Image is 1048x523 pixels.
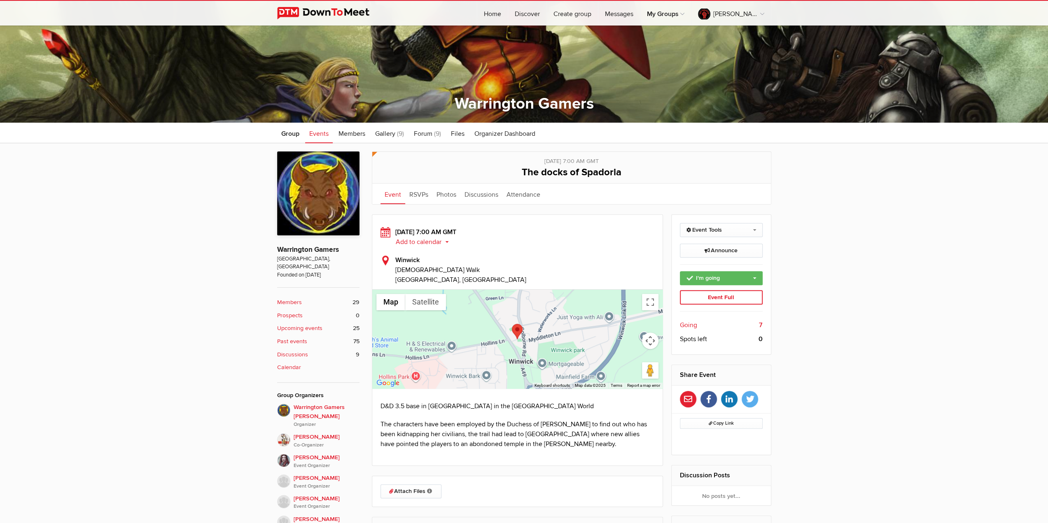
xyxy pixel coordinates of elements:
[575,383,606,388] span: Map data ©2025
[709,421,734,426] span: Copy Link
[547,1,598,26] a: Create group
[680,290,763,305] div: Event Full
[380,227,655,247] div: [DATE] 7:00 AM GMT
[395,256,420,264] b: Winwick
[277,324,322,333] b: Upcoming events
[277,123,303,143] a: Group
[432,184,460,204] a: Photos
[535,383,570,388] button: Keyboard shortcuts
[759,334,763,344] b: 0
[334,123,369,143] a: Members
[380,401,655,411] p: D&D 3.5 base in [GEOGRAPHIC_DATA] in the [GEOGRAPHIC_DATA] World
[277,7,382,19] img: DownToMeet
[680,334,707,344] span: Spots left
[680,320,697,330] span: Going
[277,474,290,488] img: Gemma Johnson
[277,495,290,508] img: Tex Nicholls
[376,294,405,310] button: Show street map
[277,404,290,417] img: Warrington Gamers Dave
[680,418,763,429] button: Copy Link
[277,391,359,400] div: Group Organizers
[380,152,763,166] div: [DATE] 7:00 AM GMT
[680,223,763,237] a: Event Tools
[375,130,395,138] span: Gallery
[277,363,301,372] b: Calendar
[277,490,359,511] a: [PERSON_NAME]Event Organizer
[508,1,546,26] a: Discover
[680,365,763,385] h2: Share Event
[352,298,359,307] span: 29
[371,123,408,143] a: Gallery (9)
[380,419,655,449] p: The characters have been employed by the Duchess of [PERSON_NAME] to find out who has been kidnap...
[338,130,365,138] span: Members
[672,486,771,506] div: No posts yet...
[294,453,359,470] span: [PERSON_NAME]
[502,184,544,204] a: Attendance
[353,337,359,346] span: 75
[277,350,308,359] b: Discussions
[405,184,432,204] a: RSVPs
[277,449,359,470] a: [PERSON_NAME]Event Organizer
[294,503,359,510] i: Event Organizer
[277,404,359,428] a: Warrington Gamers [PERSON_NAME]Organizer
[294,462,359,470] i: Event Organizer
[380,484,441,498] a: Attach Files
[294,432,359,449] span: [PERSON_NAME]
[277,337,307,346] b: Past events
[640,1,691,26] a: My Groups
[680,471,730,479] a: Discussion Posts
[455,94,594,113] a: Warrington Gamers
[277,470,359,490] a: [PERSON_NAME]Event Organizer
[680,244,763,258] a: Announce
[395,276,526,284] span: [GEOGRAPHIC_DATA], [GEOGRAPHIC_DATA]
[397,130,404,138] span: (9)
[759,320,763,330] b: 7
[294,494,359,511] span: [PERSON_NAME]
[447,123,469,143] a: Files
[277,255,359,271] span: [GEOGRAPHIC_DATA], [GEOGRAPHIC_DATA]
[374,378,401,388] a: Open this area in Google Maps (opens a new window)
[374,378,401,388] img: Google
[680,271,763,285] a: I'm going
[460,184,502,204] a: Discussions
[277,428,359,449] a: [PERSON_NAME]Co-Organizer
[474,130,535,138] span: Organizer Dashboard
[294,421,359,428] i: Organizer
[305,123,333,143] a: Events
[642,332,658,349] button: Map camera controls
[353,324,359,333] span: 25
[414,130,432,138] span: Forum
[356,311,359,320] span: 0
[470,123,539,143] a: Organizer Dashboard
[642,294,658,310] button: Toggle fullscreen view
[705,247,738,254] span: Announce
[395,265,655,275] span: [DEMOGRAPHIC_DATA] Walk
[405,294,446,310] button: Show satellite imagery
[277,337,359,346] a: Past events 75
[294,442,359,449] i: Co-Organizer
[356,350,359,359] span: 9
[277,324,359,333] a: Upcoming events 25
[277,311,359,320] a: Prospects 0
[522,166,621,178] span: The docks of Spadoria
[277,245,339,254] a: Warrington Gamers
[380,184,405,204] a: Event
[598,1,640,26] a: Messages
[451,130,464,138] span: Files
[611,383,622,388] a: Terms (opens in new tab)
[277,433,290,446] img: Malcolm
[294,474,359,490] span: [PERSON_NAME]
[277,298,302,307] b: Members
[395,238,455,246] button: Add to calendar
[277,271,359,279] span: Founded on [DATE]
[277,311,303,320] b: Prospects
[281,130,299,138] span: Group
[277,363,359,372] a: Calendar
[410,123,445,143] a: Forum (9)
[691,1,771,26] a: [PERSON_NAME] is to blame.
[277,454,290,467] img: Kate H
[277,151,359,235] img: Warrington Gamers
[642,362,658,379] button: Drag Pegman onto the map to open Street View
[434,130,441,138] span: (9)
[294,483,359,490] i: Event Organizer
